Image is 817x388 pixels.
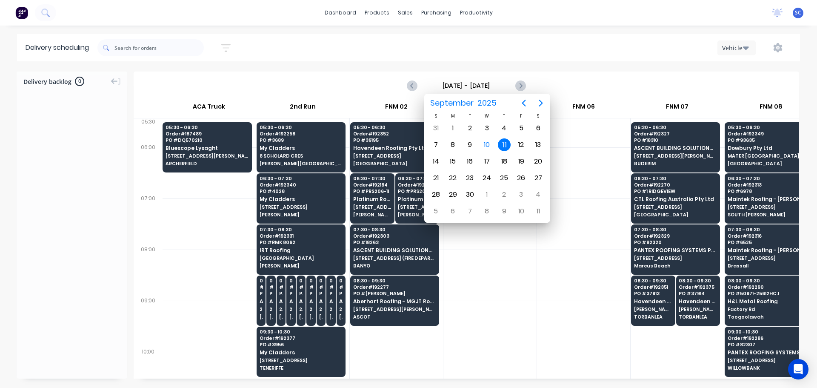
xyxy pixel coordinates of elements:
div: M [444,112,461,120]
div: Friday, September 19, 2025 [515,155,528,168]
span: 09:30 - 10:30 [260,329,342,334]
div: Thursday, October 9, 2025 [498,205,511,218]
span: [STREET_ADDRESS][PERSON_NAME] [353,307,436,312]
span: Marcus Beach [634,263,717,268]
span: Order # 192377 [260,336,342,341]
button: September2025 [425,95,502,111]
span: [STREET_ADDRESS] [353,204,391,210]
span: 29 CORYMBIA PL (STORE) [269,307,273,312]
div: 07:00 [134,193,163,244]
span: 29 CORYMBIA PL (STORE) [299,307,303,312]
span: # 190963 [339,285,343,290]
div: Sunday, September 7, 2025 [429,138,442,151]
span: Apollo Home Improvement (QLD) Pty Ltd [260,299,263,304]
span: Apollo Home Improvement (QLD) Pty Ltd [309,299,313,304]
span: Order # 192290 [728,285,810,290]
span: [PERSON_NAME][GEOGRAPHIC_DATA][PERSON_NAME] [260,161,342,166]
span: [PERSON_NAME] [398,212,436,217]
div: Friday, September 12, 2025 [515,138,528,151]
span: PO # 18263 [353,240,436,245]
div: Tuesday, September 2, 2025 [463,122,476,135]
span: 07:30 - 08:30 [353,227,436,232]
span: 07:30 - 08:30 [728,227,810,232]
span: ASCOT [353,314,436,319]
span: [PERSON_NAME] [260,263,342,268]
span: PO # 3956 [260,342,342,347]
div: sales [394,6,417,19]
span: # 188891 [329,285,333,290]
span: My Cladders [260,145,342,151]
span: 29 CORYMBIA PL (STORE) [319,307,323,312]
div: T [496,112,513,120]
span: Order # 192352 [353,131,436,136]
span: Order # 192329 [634,233,717,239]
span: [STREET_ADDRESS] [728,256,810,261]
div: Monday, October 6, 2025 [446,205,459,218]
span: Apollo Home Improvement (QLD) Pty Ltd [329,299,333,304]
span: [STREET_ADDRESS][PERSON_NAME] (STORE) [166,153,249,158]
span: Order # 192351 [634,285,672,290]
span: [GEOGRAPHIC_DATA] [728,161,810,166]
span: [PERSON_NAME] [679,307,717,312]
div: Monday, September 1, 2025 [446,122,459,135]
span: [PERSON_NAME] [299,314,303,319]
span: SC [795,9,801,17]
span: SOUTH [PERSON_NAME] [728,212,810,217]
div: Tuesday, September 9, 2025 [463,138,476,151]
span: [STREET_ADDRESS][PERSON_NAME] [634,153,717,158]
span: Apollo Home Improvement (QLD) Pty Ltd [269,299,273,304]
span: [STREET_ADDRESS] [728,358,810,363]
span: Brassall [728,263,810,268]
span: Maintek Roofing - [PERSON_NAME] [728,196,810,202]
div: Tuesday, September 16, 2025 [463,155,476,168]
span: My Cladders [260,350,342,355]
span: IRT Roofing [260,247,342,253]
span: [STREET_ADDRESS] [353,153,436,158]
span: 05:30 - 06:30 [634,125,717,130]
span: Apollo Home Improvement (QLD) Pty Ltd [279,299,283,304]
span: PO # 1 RIDGEVIEW [634,189,717,194]
span: PO # 3689 [260,138,342,143]
span: [PERSON_NAME] [329,314,333,319]
div: Open Intercom Messenger [788,359,808,379]
span: # 192040 [309,285,313,290]
span: PO # 18310 [634,138,717,143]
span: 08:30 [329,278,333,283]
div: Thursday, September 18, 2025 [498,155,511,168]
div: Saturday, September 20, 2025 [532,155,545,168]
div: S [530,112,547,120]
div: Monday, September 29, 2025 [446,188,459,201]
span: 29 CORYMBIA PL (STORE) [289,307,293,312]
div: 09:00 [134,296,163,347]
span: 29 CORYMBIA PL (STORE) [329,307,333,312]
span: Apollo Home Improvement (QLD) Pty Ltd [319,299,323,304]
span: 06:30 - 07:30 [398,176,436,181]
span: 07:30 - 08:30 [260,227,342,232]
span: PO # 20499 [279,291,283,296]
span: Order # 192286 [728,336,810,341]
div: Tuesday, October 7, 2025 [463,205,476,218]
span: [STREET_ADDRESS] [634,204,717,210]
span: 06:30 - 07:30 [353,176,391,181]
span: [STREET_ADDRESS] [728,204,810,210]
span: PO # 6525 [728,240,810,245]
span: # 191938 [289,285,293,290]
span: Order # 187489 [166,131,249,136]
span: Order # 192331 [260,233,342,239]
span: 06:30 - 07:30 [728,176,810,181]
span: Platinum Roofing Solutions Pty Ltd [398,196,436,202]
span: [STREET_ADDRESS] [260,204,342,210]
div: T [461,112,478,120]
div: 05:30 [134,117,163,142]
span: 05:30 - 06:30 [260,125,342,130]
div: products [360,6,394,19]
span: 07:30 - 08:30 [634,227,717,232]
span: 08:30 - 09:30 [728,278,810,283]
span: PO # PRS206-11 [353,189,391,194]
div: 2nd Run [256,99,349,118]
div: Wednesday, September 3, 2025 [480,122,493,135]
span: Apollo Home Improvement (QLD) Pty Ltd [339,299,343,304]
span: 08:30 - 09:30 [353,278,436,283]
div: Thursday, October 2, 2025 [498,188,511,201]
span: [GEOGRAPHIC_DATA] [634,212,717,217]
